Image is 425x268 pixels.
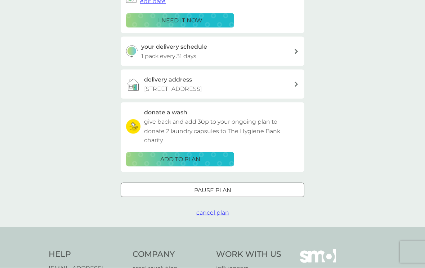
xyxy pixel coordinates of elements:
p: Pause plan [194,186,231,195]
p: give back and add 30p to your ongoing plan to donate 2 laundry capsules to The Hygiene Bank charity. [144,117,299,145]
p: [STREET_ADDRESS] [144,84,202,94]
h3: donate a wash [144,108,187,117]
span: cancel plan [196,209,229,216]
button: ADD TO PLAN [126,152,234,167]
h4: Help [49,249,125,260]
p: ADD TO PLAN [160,155,200,164]
p: 1 pack every 31 days [141,52,196,61]
h3: delivery address [144,75,192,84]
p: i need it now [158,16,202,25]
button: cancel plan [196,208,229,218]
a: delivery address[STREET_ADDRESS] [121,70,304,99]
h3: your delivery schedule [141,42,207,52]
h4: Work With Us [216,249,281,260]
button: Pause plan [121,183,304,197]
h4: Company [133,249,209,260]
button: i need it now [126,13,234,28]
button: your delivery schedule1 pack every 31 days [121,37,304,66]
